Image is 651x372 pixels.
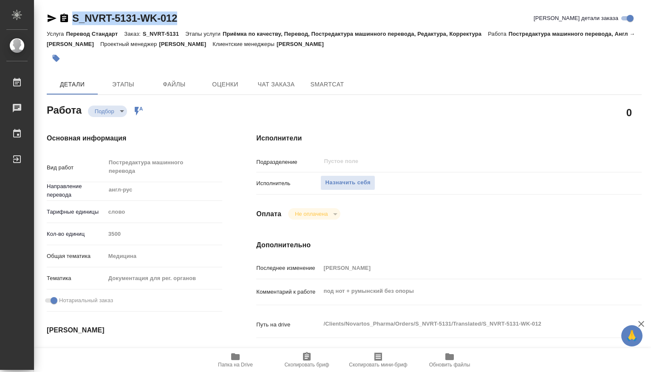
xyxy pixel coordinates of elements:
[256,240,642,250] h4: Дополнительно
[320,317,609,331] textarea: /Clients/Novartos_Pharma/Orders/S_NVRT-5131/Translated/S_NVRT-5131-WK-012
[342,348,414,372] button: Скопировать мини-бриф
[284,362,329,368] span: Скопировать бриф
[47,49,65,68] button: Добавить тэг
[59,296,113,305] span: Нотариальный заказ
[47,133,222,143] h4: Основная информация
[320,284,609,298] textarea: под нот + румынский без опоры
[256,179,320,188] p: Исполнитель
[271,348,342,372] button: Скопировать бриф
[256,288,320,296] p: Комментарий к работе
[256,79,297,90] span: Чат заказа
[256,264,320,272] p: Последнее изменение
[256,209,281,219] h4: Оплата
[47,163,105,172] p: Вид работ
[105,249,223,263] div: Медицина
[320,175,375,190] button: Назначить себя
[256,133,642,143] h4: Исполнители
[105,205,223,219] div: слово
[288,208,340,220] div: Подбор
[256,158,320,166] p: Подразделение
[47,208,105,216] p: Тарифные единицы
[105,271,223,286] div: Документация для рег. органов
[185,31,223,37] p: Этапы услуги
[200,348,271,372] button: Папка на Drive
[47,252,105,260] p: Общая тематика
[105,228,223,240] input: Пустое поле
[534,14,618,23] span: [PERSON_NAME] детали заказа
[103,79,144,90] span: Этапы
[88,106,127,117] div: Подбор
[205,79,246,90] span: Оценки
[47,274,105,283] p: Тематика
[47,31,66,37] p: Услуга
[621,325,643,346] button: 🙏
[277,41,330,47] p: [PERSON_NAME]
[124,31,142,37] p: Заказ:
[100,41,159,47] p: Проектный менеджер
[488,31,509,37] p: Работа
[256,320,320,329] p: Путь на drive
[223,31,488,37] p: Приёмка по качеству, Перевод, Постредактура машинного перевода, Редактура, Корректура
[625,327,639,345] span: 🙏
[47,13,57,23] button: Скопировать ссылку для ЯМессенджера
[414,348,485,372] button: Обновить файлы
[325,178,370,188] span: Назначить себя
[47,182,105,199] p: Направление перевода
[292,210,330,217] button: Не оплачена
[159,41,212,47] p: [PERSON_NAME]
[92,108,117,115] button: Подбор
[307,79,348,90] span: SmartCat
[52,79,93,90] span: Детали
[429,362,470,368] span: Обновить файлы
[212,41,277,47] p: Клиентские менеджеры
[47,325,222,335] h4: [PERSON_NAME]
[66,31,124,37] p: Перевод Стандарт
[143,31,185,37] p: S_NVRT-5131
[154,79,195,90] span: Файлы
[626,105,632,120] h2: 0
[47,230,105,238] p: Кол-во единиц
[105,347,180,359] input: Пустое поле
[323,156,589,166] input: Пустое поле
[59,13,69,23] button: Скопировать ссылку
[320,262,609,274] input: Пустое поле
[218,362,253,368] span: Папка на Drive
[72,12,177,24] a: S_NVRT-5131-WK-012
[47,102,82,117] h2: Работа
[349,362,407,368] span: Скопировать мини-бриф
